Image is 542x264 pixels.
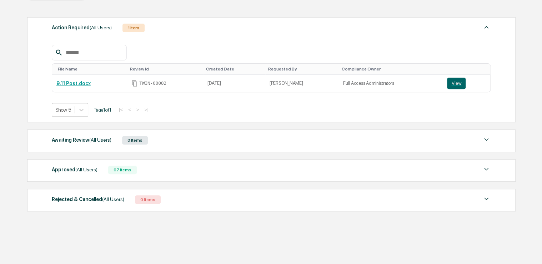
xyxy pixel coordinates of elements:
button: View [447,78,466,89]
button: >| [142,107,151,113]
span: TWIN-00002 [139,80,166,86]
a: View [447,78,486,89]
div: Toggle SortBy [206,67,262,72]
div: Rejected & Cancelled [52,195,124,204]
span: (All Users) [102,196,124,202]
span: Page 1 of 1 [94,107,111,113]
td: [PERSON_NAME] [265,75,339,92]
div: Toggle SortBy [58,67,124,72]
img: caret [482,195,491,203]
td: [DATE] [203,75,265,92]
div: 0 Items [135,195,161,204]
img: caret [482,135,491,144]
div: 1 Item [122,24,145,32]
a: 9.11 Post.docx [56,80,91,86]
div: Approved [52,165,97,174]
span: (All Users) [75,167,97,172]
div: Toggle SortBy [448,67,487,72]
span: (All Users) [90,25,112,30]
span: Copy Id [131,80,138,87]
div: Toggle SortBy [342,67,440,72]
div: 67 Items [108,166,137,174]
button: > [134,107,141,113]
button: < [126,107,133,113]
img: caret [482,165,491,173]
div: 0 Items [122,136,148,145]
button: |< [117,107,125,113]
div: Toggle SortBy [130,67,200,72]
td: Full Access Administrators [339,75,443,92]
div: Toggle SortBy [268,67,336,72]
span: (All Users) [89,137,111,143]
div: Action Required [52,23,112,32]
div: Awaiting Review [52,135,111,145]
img: caret [482,23,491,31]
